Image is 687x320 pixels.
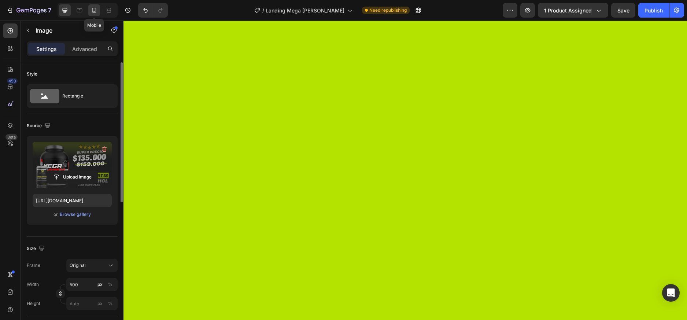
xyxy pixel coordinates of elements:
[62,88,107,104] div: Rectangle
[617,7,629,14] span: Save
[36,45,57,53] p: Settings
[97,281,103,288] div: px
[662,284,680,302] div: Open Intercom Messenger
[96,280,104,289] button: %
[108,281,112,288] div: %
[66,259,118,272] button: Original
[27,71,37,77] div: Style
[369,7,407,14] span: Need republishing
[7,78,18,84] div: 450
[27,121,52,131] div: Source
[106,299,115,308] button: px
[106,280,115,289] button: px
[262,7,264,14] span: /
[123,21,687,320] iframe: Design area
[27,262,40,269] label: Frame
[644,7,663,14] div: Publish
[47,170,98,184] button: Upload Image
[27,281,39,288] label: Width
[27,244,46,254] div: Size
[53,210,58,219] span: or
[66,278,118,291] input: px%
[72,45,97,53] p: Advanced
[36,26,98,35] p: Image
[59,211,91,218] button: Browse gallery
[70,262,86,269] span: Original
[3,3,55,18] button: 7
[96,299,104,308] button: %
[638,3,669,18] button: Publish
[66,297,118,310] input: px%
[538,3,608,18] button: 1 product assigned
[60,211,91,218] div: Browse gallery
[5,134,18,140] div: Beta
[33,194,112,207] input: https://example.com/image.jpg
[27,300,40,307] label: Height
[544,7,592,14] span: 1 product assigned
[97,300,103,307] div: px
[138,3,168,18] div: Undo/Redo
[611,3,635,18] button: Save
[266,7,344,14] span: Landing Mega [PERSON_NAME]
[48,6,51,15] p: 7
[108,300,112,307] div: %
